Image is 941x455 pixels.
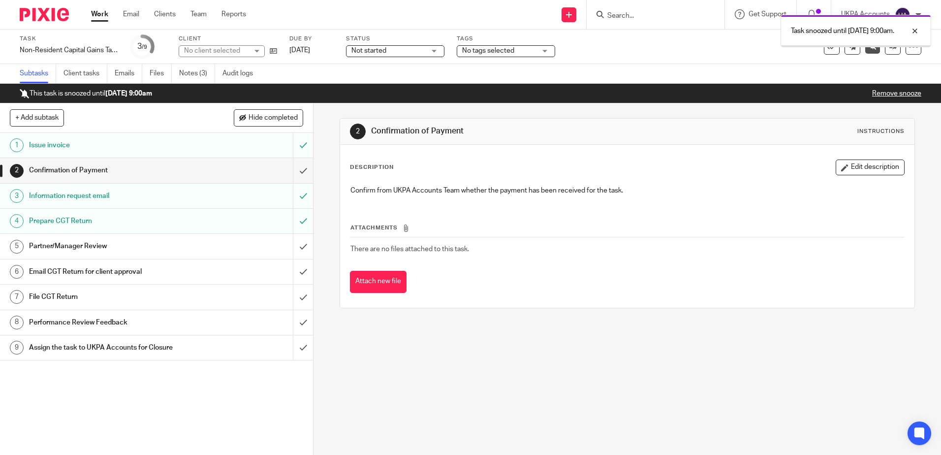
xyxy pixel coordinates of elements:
div: 5 [10,240,24,254]
button: Hide completed [234,109,303,126]
div: No client selected [184,46,248,56]
button: + Add subtask [10,109,64,126]
button: Edit description [836,160,905,175]
h1: Assign the task to UKPA Accounts for Closure [29,340,198,355]
a: Client tasks [63,64,107,83]
span: No tags selected [462,47,514,54]
a: Audit logs [222,64,260,83]
div: 2 [10,164,24,178]
h1: Email CGT Return for client approval [29,264,198,279]
img: Pixie [20,8,69,21]
a: Team [190,9,207,19]
label: Status [346,35,444,43]
a: Clients [154,9,176,19]
div: 2 [350,124,366,139]
a: Emails [115,64,142,83]
label: Task [20,35,118,43]
label: Due by [289,35,334,43]
p: Task snoozed until [DATE] 9:00am. [791,26,894,36]
a: Subtasks [20,64,56,83]
button: Attach new file [350,271,407,293]
a: Notes (3) [179,64,215,83]
a: Work [91,9,108,19]
span: [DATE] [289,47,310,54]
p: Confirm from UKPA Accounts Team whether the payment has been received for the task. [350,186,904,195]
label: Tags [457,35,555,43]
img: svg%3E [895,7,910,23]
div: 4 [10,214,24,228]
div: 3 [10,189,24,203]
h1: Confirmation of Payment [29,163,198,178]
div: 9 [10,341,24,355]
h1: Information request email [29,189,198,203]
span: There are no files attached to this task. [350,246,469,253]
div: Non-Resident Capital Gains Tax Return (NRCGT) [20,45,118,55]
a: Remove snooze [872,90,921,97]
b: [DATE] 9:00am [105,90,152,97]
div: 6 [10,265,24,279]
p: Description [350,163,394,171]
div: 1 [10,138,24,152]
h1: File CGT Return [29,290,198,304]
small: /9 [142,44,147,50]
div: Instructions [857,128,905,135]
a: Reports [221,9,246,19]
span: Attachments [350,225,398,230]
a: Files [150,64,172,83]
h1: Issue invoice [29,138,198,153]
div: 3 [137,41,147,52]
span: Not started [351,47,386,54]
p: This task is snoozed until [20,89,152,98]
h1: Performance Review Feedback [29,315,198,330]
span: Hide completed [249,114,298,122]
h1: Partner/Manager Review [29,239,198,254]
div: 7 [10,290,24,304]
h1: Prepare CGT Return [29,214,198,228]
label: Client [179,35,277,43]
h1: Confirmation of Payment [371,126,648,136]
div: 8 [10,316,24,329]
a: Email [123,9,139,19]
